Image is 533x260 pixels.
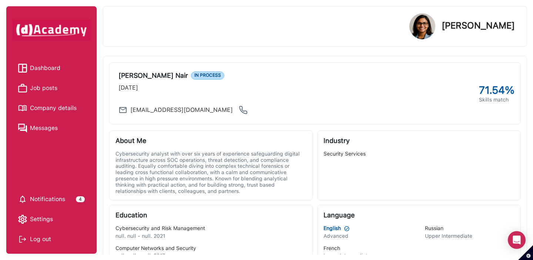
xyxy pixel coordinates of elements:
img: Job posts icon [18,84,27,93]
span: IN PROCESS [191,71,224,80]
span: Computer Networks and Security [115,245,196,251]
div: Open Intercom Messenger [508,231,526,249]
span: Russian [425,225,443,231]
div: 4 [76,196,85,202]
div: About Me [115,137,306,145]
img: Company details icon [18,104,27,113]
img: dAcademy [12,20,91,40]
div: 71.54 % [479,84,514,97]
div: null. null - null. 2021 [115,233,306,239]
span: English [324,225,341,231]
div: Lower Intermediate [324,253,413,259]
img: Dashboard icon [18,64,27,73]
img: info [239,106,248,114]
a: Dashboard iconDashboard [18,63,85,74]
span: Notifications [30,194,65,205]
span: Cybersecurity and Risk Management [115,225,205,231]
span: Company details [30,103,77,114]
div: Education [115,211,306,219]
a: Company details iconCompany details [18,103,85,114]
span: French [324,245,340,251]
p: [PERSON_NAME] [442,21,515,30]
span: Messages [30,123,58,134]
div: Upper Intermediate [425,233,514,239]
span: [DATE] [118,83,251,102]
span: Job posts [30,83,57,94]
img: Log out [18,235,27,244]
a: Job posts iconJob posts [18,83,85,94]
span: Security Services [324,151,366,157]
span: Dashboard [30,63,60,74]
img: setting [18,195,27,204]
div: Log out [18,234,85,245]
button: Set cookie preferences [518,245,533,260]
div: Industry [324,137,514,145]
div: Skills match [479,97,514,103]
span: Settings [30,214,53,225]
div: [PERSON_NAME] Nair [118,71,251,80]
img: Messages icon [18,124,27,133]
div: [EMAIL_ADDRESS][DOMAIN_NAME] [130,105,233,115]
img: Profile [409,13,435,39]
a: Messages iconMessages [18,123,85,134]
div: Language [324,211,514,219]
div: Cybersecurity analyst with over six years of experience safeguarding digital infrastructure acros... [115,151,306,194]
img: setting [18,215,27,224]
img: info [118,106,127,114]
img: check [344,226,350,232]
div: Advanced [324,233,413,239]
div: null. null - null. 2017 [115,253,306,259]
